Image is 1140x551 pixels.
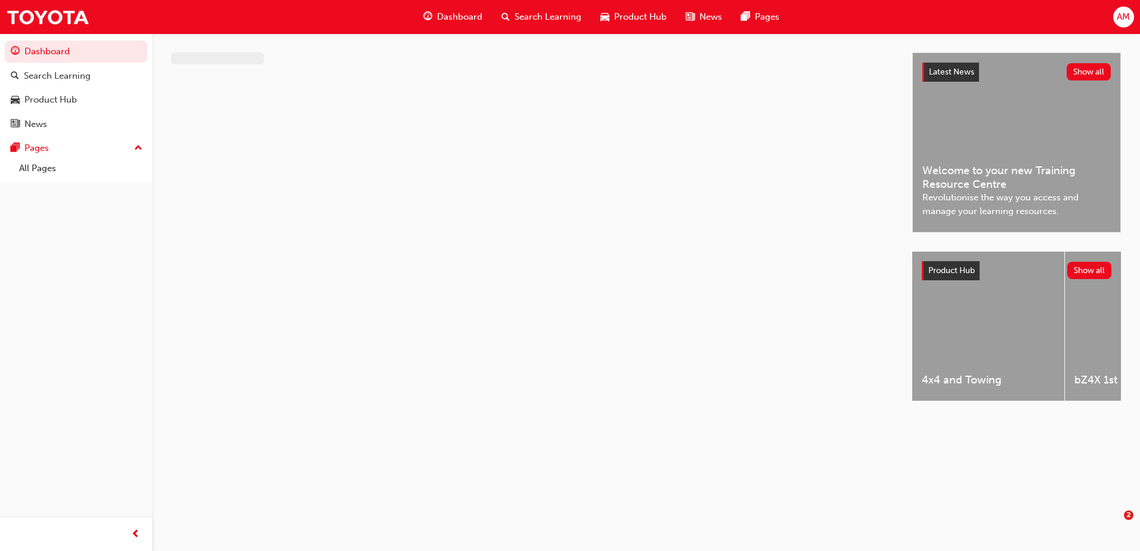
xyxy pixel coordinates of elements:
span: search-icon [501,10,510,24]
span: 2 [1124,510,1133,520]
a: news-iconNews [676,5,732,29]
a: 4x4 and Towing [912,252,1064,401]
a: Product Hub [5,89,147,111]
span: search-icon [11,71,19,82]
a: Product HubShow all [922,261,1111,280]
span: pages-icon [11,143,20,154]
a: Dashboard [5,41,147,63]
span: Pages [755,10,779,24]
a: Latest NewsShow all [922,63,1111,82]
span: Product Hub [614,10,667,24]
span: prev-icon [131,527,140,542]
span: Latest News [929,67,974,77]
a: Latest NewsShow allWelcome to your new Training Resource CentreRevolutionise the way you access a... [912,52,1121,233]
span: Revolutionise the way you access and manage your learning resources. [922,191,1111,218]
a: All Pages [14,159,147,178]
div: Pages [24,141,49,155]
a: guage-iconDashboard [414,5,492,29]
span: Search Learning [515,10,581,24]
a: pages-iconPages [732,5,789,29]
span: news-icon [686,10,695,24]
span: AM [1117,10,1130,24]
button: Show all [1067,262,1112,279]
a: Search Learning [5,65,147,87]
a: car-iconProduct Hub [591,5,676,29]
a: News [5,113,147,135]
button: Pages [5,137,147,159]
span: guage-icon [423,10,432,24]
div: Product Hub [24,93,77,107]
a: search-iconSearch Learning [492,5,591,29]
span: Product Hub [928,265,975,275]
button: Show all [1067,63,1111,81]
span: guage-icon [11,47,20,57]
span: news-icon [11,119,20,130]
button: DashboardSearch LearningProduct HubNews [5,38,147,137]
iframe: Intercom live chat [1099,510,1128,539]
span: News [699,10,722,24]
span: car-icon [600,10,609,24]
div: Search Learning [24,69,91,83]
span: up-icon [134,141,142,156]
span: car-icon [11,95,20,106]
button: AM [1113,7,1134,27]
span: Welcome to your new Training Resource Centre [922,164,1111,191]
img: Trak [6,4,89,30]
div: News [24,117,47,131]
span: 4x4 and Towing [922,373,1055,387]
span: pages-icon [741,10,750,24]
span: Dashboard [437,10,482,24]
